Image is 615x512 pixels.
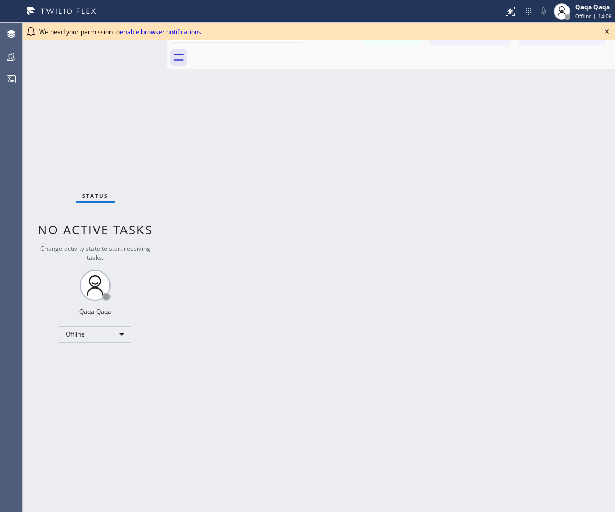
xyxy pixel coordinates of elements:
[82,192,108,199] span: Status
[59,326,131,343] div: Offline
[39,27,201,36] span: We need your permission to
[120,27,201,36] a: enable browser notifications
[575,3,612,11] div: Qaqa Qaqa
[79,307,112,316] div: Qaqa Qaqa
[536,4,550,19] button: Mute
[575,12,612,20] span: Offline | 14:06
[38,221,153,238] span: No active tasks
[40,244,150,262] span: Change activity state to start receiving tasks.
